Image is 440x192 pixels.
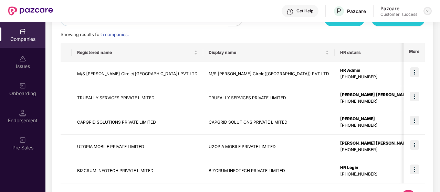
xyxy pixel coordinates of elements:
[410,92,419,101] img: icon
[287,8,294,15] img: svg+xml;base64,PHN2ZyBpZD0iSGVscC0zMngzMiIgeG1sbnM9Imh0dHA6Ly93d3cudzMub3JnLzIwMDAvc3ZnIiB3aWR0aD...
[404,43,425,62] th: More
[72,86,203,111] td: TRUEALLY SERVICES PRIVATE LIMITED
[19,55,26,62] img: svg+xml;base64,PHN2ZyBpZD0iSXNzdWVzX2Rpc2FibGVkIiB4bWxucz0iaHR0cDovL3d3dy53My5vcmcvMjAwMC9zdmciIH...
[77,50,192,55] span: Registered name
[340,92,411,98] div: [PERSON_NAME] [PERSON_NAME]
[337,7,341,15] span: P
[340,74,411,80] div: [PHONE_NUMBER]
[72,135,203,159] td: U2OPIA MOBILE PRIVATE LIMITED
[203,135,335,159] td: U2OPIA MOBILE PRIVATE LIMITED
[410,165,419,174] img: icon
[203,110,335,135] td: CAPGRID SOLUTIONS PRIVATE LIMITED
[61,32,129,37] span: Showing results for
[340,116,411,122] div: [PERSON_NAME]
[340,98,411,105] div: [PHONE_NUMBER]
[209,50,324,55] span: Display name
[410,140,419,150] img: icon
[410,116,419,125] img: icon
[203,86,335,111] td: TRUEALLY SERVICES PRIVATE LIMITED
[19,28,26,35] img: svg+xml;base64,PHN2ZyBpZD0iQ29tcGFuaWVzIiB4bWxucz0iaHR0cDovL3d3dy53My5vcmcvMjAwMC9zdmciIHdpZHRoPS...
[203,43,335,62] th: Display name
[8,7,53,15] img: New Pazcare Logo
[19,137,26,144] img: svg+xml;base64,PHN2ZyB3aWR0aD0iMjAiIGhlaWdodD0iMjAiIHZpZXdCb3g9IjAgMCAyMCAyMCIgZmlsbD0ibm9uZSIgeG...
[203,62,335,86] td: M/S [PERSON_NAME] Circle([GEOGRAPHIC_DATA]) PVT LTD
[72,110,203,135] td: CAPGRID SOLUTIONS PRIVATE LIMITED
[340,171,411,178] div: [PHONE_NUMBER]
[340,165,411,171] div: HR Login
[101,32,129,37] span: 5 companies.
[296,8,313,14] div: Get Help
[380,5,417,12] div: Pazcare
[410,67,419,77] img: icon
[72,159,203,183] td: BIZCRUM INFOTECH PRIVATE LIMITED
[340,67,411,74] div: HR Admin
[72,43,203,62] th: Registered name
[19,110,26,116] img: svg+xml;base64,PHN2ZyB3aWR0aD0iMTQuNSIgaGVpZ2h0PSIxNC41IiB2aWV3Qm94PSIwIDAgMTYgMTYiIGZpbGw9Im5vbm...
[340,147,411,153] div: [PHONE_NUMBER]
[347,8,366,14] div: Pazcare
[19,82,26,89] img: svg+xml;base64,PHN2ZyB3aWR0aD0iMjAiIGhlaWdodD0iMjAiIHZpZXdCb3g9IjAgMCAyMCAyMCIgZmlsbD0ibm9uZSIgeG...
[380,12,417,17] div: Customer_success
[335,43,416,62] th: HR details
[340,140,411,147] div: [PERSON_NAME] [PERSON_NAME]
[425,8,430,14] img: svg+xml;base64,PHN2ZyBpZD0iRHJvcGRvd24tMzJ4MzIiIHhtbG5zPSJodHRwOi8vd3d3LnczLm9yZy8yMDAwL3N2ZyIgd2...
[203,159,335,183] td: BIZCRUM INFOTECH PRIVATE LIMITED
[72,62,203,86] td: M/S [PERSON_NAME] Circle([GEOGRAPHIC_DATA]) PVT LTD
[340,122,411,129] div: [PHONE_NUMBER]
